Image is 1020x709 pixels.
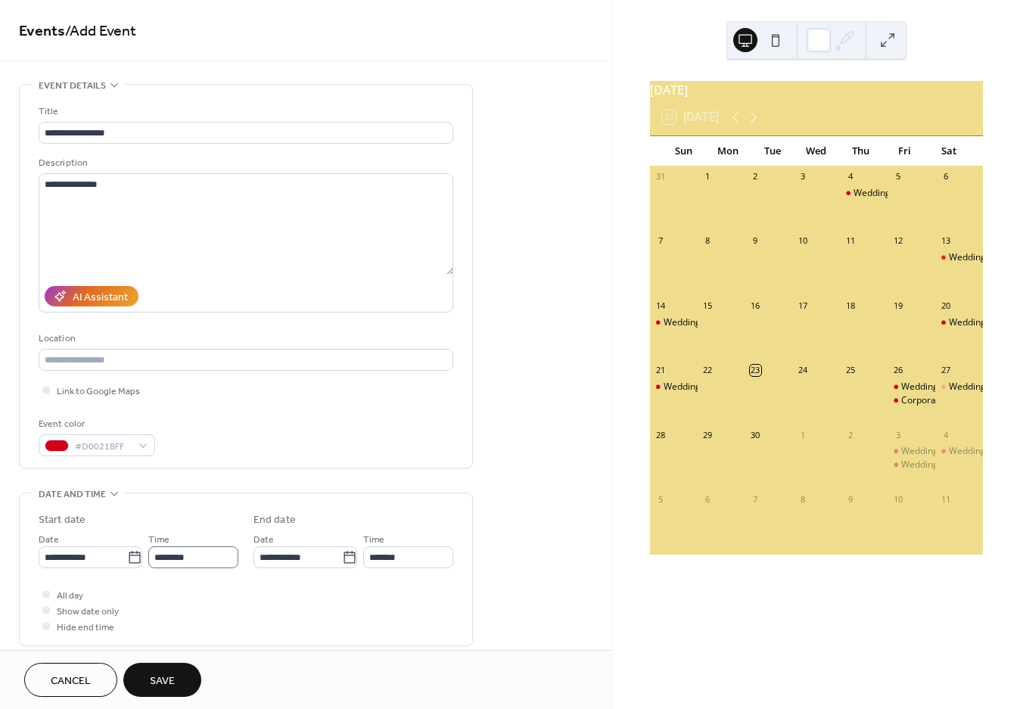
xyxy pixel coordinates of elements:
[750,171,761,182] div: 2
[888,459,935,471] div: Wedding ceremony and reception
[702,300,714,311] div: 15
[150,673,175,689] span: Save
[892,429,903,440] div: 3
[39,155,450,171] div: Description
[65,17,136,46] span: / Add Event
[24,663,117,697] button: Cancel
[935,381,983,393] div: Wedding and reception
[57,588,83,604] span: All day
[892,171,903,182] div: 5
[940,300,951,311] div: 20
[797,493,808,505] div: 8
[935,251,983,264] div: Wedding ceremony
[123,663,201,697] button: Save
[39,331,450,347] div: Location
[844,365,856,376] div: 25
[940,171,951,182] div: 6
[662,136,706,166] div: Sun
[57,384,140,400] span: Link to Google Maps
[940,493,951,505] div: 11
[797,429,808,440] div: 1
[664,316,819,329] div: Wedding ceremony and cocktail hour
[19,17,65,46] a: Events
[253,512,296,528] div: End date
[655,365,666,376] div: 21
[57,604,119,620] span: Show date only
[750,136,794,166] div: Tue
[892,235,903,247] div: 12
[797,171,808,182] div: 3
[892,493,903,505] div: 10
[844,429,856,440] div: 2
[888,394,935,407] div: Corporate dinner party
[57,620,114,636] span: Hide end time
[655,235,666,247] div: 7
[39,487,106,502] span: Date and time
[901,381,983,393] div: Wedding ceremony
[882,136,926,166] div: Fri
[664,381,745,393] div: Wedding ceremony
[797,235,808,247] div: 10
[901,445,984,458] div: Wedding Ceremony
[838,136,882,166] div: Thu
[39,78,106,94] span: Event details
[655,171,666,182] div: 31
[840,187,888,200] div: Wedding ceremony/reception
[39,416,152,432] div: Event color
[795,136,838,166] div: Wed
[655,429,666,440] div: 28
[750,429,761,440] div: 30
[45,286,138,306] button: AI Assistant
[650,381,698,393] div: Wedding ceremony
[750,365,761,376] div: 23
[844,171,856,182] div: 4
[750,300,761,311] div: 16
[750,493,761,505] div: 7
[797,300,808,311] div: 17
[844,300,856,311] div: 18
[51,673,91,689] span: Cancel
[940,429,951,440] div: 4
[888,445,935,458] div: Wedding Ceremony
[892,365,903,376] div: 26
[39,532,59,548] span: Date
[706,136,750,166] div: Mon
[940,235,951,247] div: 13
[702,235,714,247] div: 8
[940,365,951,376] div: 27
[253,532,274,548] span: Date
[650,316,698,329] div: Wedding ceremony and cocktail hour
[702,365,714,376] div: 22
[888,381,935,393] div: Wedding ceremony
[750,235,761,247] div: 9
[854,187,978,200] div: Wedding ceremony/reception
[844,235,856,247] div: 11
[797,365,808,376] div: 24
[75,439,131,455] span: #D0021BFF
[844,493,856,505] div: 9
[935,445,983,458] div: Wedding, reception, and dinner
[935,316,983,329] div: Wedding ceremony
[148,532,169,548] span: Time
[39,104,450,120] div: Title
[702,171,714,182] div: 1
[650,81,983,99] div: [DATE]
[39,512,86,528] div: Start date
[892,300,903,311] div: 19
[655,493,666,505] div: 5
[702,493,714,505] div: 6
[702,429,714,440] div: 29
[655,300,666,311] div: 14
[901,394,998,407] div: Corporate dinner party
[73,290,128,306] div: AI Assistant
[363,532,384,548] span: Time
[927,136,971,166] div: Sat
